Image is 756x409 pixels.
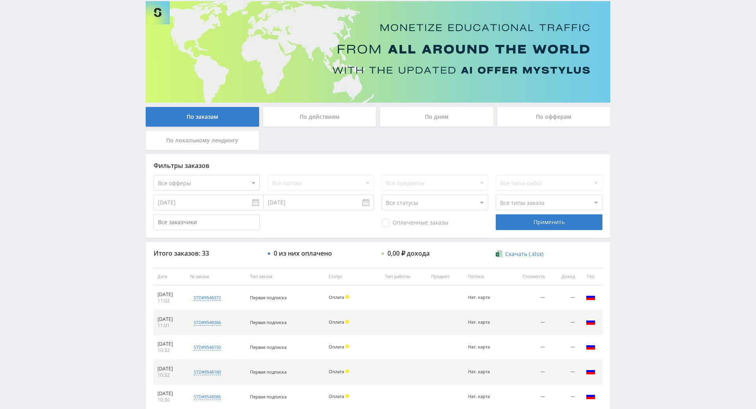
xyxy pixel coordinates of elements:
span: Первая подписка [250,394,287,400]
img: rus.png [586,367,595,376]
div: 0 из них оплачено [274,250,332,257]
div: [DATE] [157,291,182,298]
th: Доход [549,268,579,286]
span: Оплаченные заказы [382,219,448,227]
div: Нат. карта [468,369,502,374]
span: Скачать (.xlsx) [505,251,543,257]
div: 11:01 [157,322,182,329]
div: [DATE] [157,366,182,372]
div: Нат. карта [468,345,502,350]
span: Холд [345,295,349,299]
th: Гео [579,268,602,286]
div: std#9548366 [194,319,221,326]
span: Оплата [329,393,344,399]
td: — [549,286,579,310]
div: 10:32 [157,347,182,354]
th: Дата [154,268,186,286]
td: — [506,360,549,385]
th: Предмет [427,268,464,286]
img: rus.png [586,317,595,326]
div: std#9548150 [194,344,221,350]
span: Первая подписка [250,319,287,325]
td: — [549,360,579,385]
a: Скачать (.xlsx) [496,250,543,258]
span: Холд [345,345,349,348]
div: По дням [380,107,493,127]
span: Первая подписка [250,369,287,375]
td: — [506,286,549,310]
span: Оплата [329,344,344,350]
div: 0,00 ₽ дохода [387,250,430,257]
span: Первая подписка [250,344,287,350]
div: 10:30 [157,397,182,403]
th: Статус [325,268,381,286]
th: № заказа [186,268,246,286]
div: Нат. карта [468,320,502,325]
div: Нат. карта [468,295,502,300]
td: — [549,335,579,360]
span: Оплата [329,319,344,325]
span: Первая подписка [250,295,287,300]
span: Холд [345,369,349,373]
div: По локальному лендингу [146,131,259,150]
input: Все заказчики [154,214,260,230]
div: Итого заказов: 33 [154,250,260,257]
div: 11:02 [157,298,182,304]
div: По действиям [263,107,376,127]
div: [DATE] [157,391,182,397]
td: — [549,310,579,335]
div: Фильтры заказов [154,162,602,169]
th: Тип работы [381,268,427,286]
span: Оплата [329,368,344,374]
th: Тип заказа [246,268,325,286]
img: rus.png [586,292,595,302]
span: Холд [345,394,349,398]
div: Применить [496,214,602,230]
th: Стоимость [506,268,549,286]
span: Холд [345,320,349,324]
img: Banner [146,1,610,103]
div: Нат. карта [468,394,502,399]
div: [DATE] [157,316,182,322]
th: Потоки [464,268,506,286]
img: rus.png [586,342,595,351]
td: — [506,310,549,335]
div: std#9548372 [194,295,221,301]
div: [DATE] [157,341,182,347]
img: rus.png [586,391,595,401]
span: Оплата [329,294,344,300]
td: — [506,335,549,360]
div: По офферам [497,107,611,127]
img: xlsx [496,250,502,258]
div: 10:32 [157,372,182,378]
div: По заказам [146,107,259,127]
div: std#9548160 [194,369,221,375]
div: std#9548086 [194,394,221,400]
